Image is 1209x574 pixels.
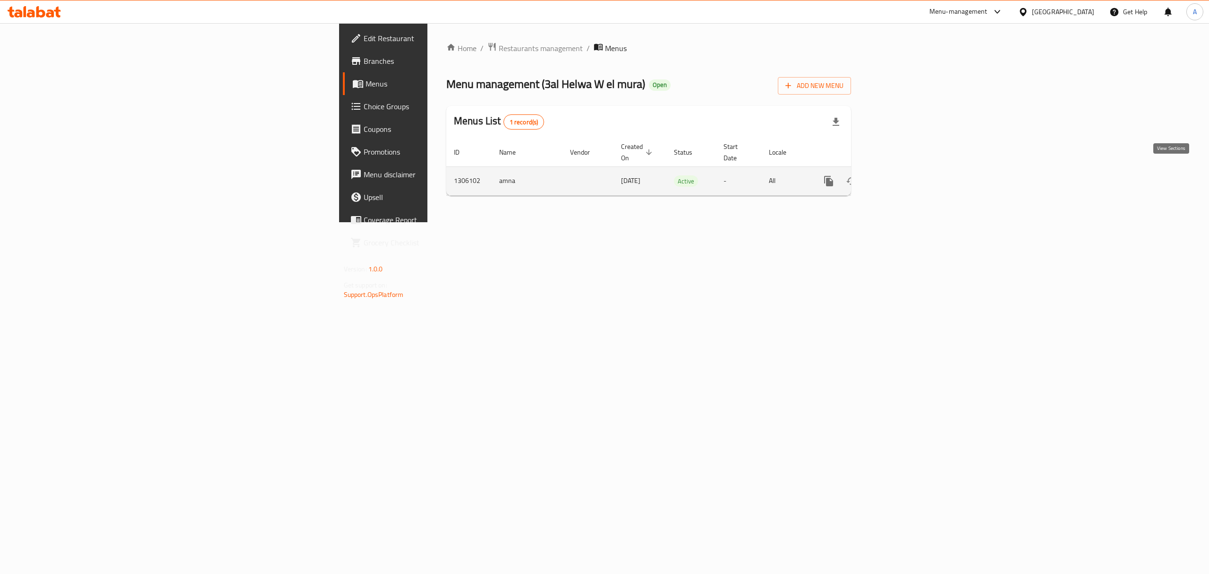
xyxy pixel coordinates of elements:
span: Status [674,147,705,158]
span: Open [649,81,671,89]
a: Grocery Checklist [343,231,541,254]
nav: breadcrumb [446,42,851,54]
span: Upsell [364,191,534,203]
a: Upsell [343,186,541,209]
h2: Menus List [454,114,544,130]
a: Branches [343,50,541,72]
a: Choice Groups [343,95,541,118]
button: Change Status [840,170,863,192]
span: Menu management ( 3al Helwa W el mura ) [446,73,645,95]
div: Menu-management [929,6,988,17]
div: Total records count [503,114,545,130]
th: Actions [810,138,916,167]
li: / [587,43,590,54]
a: Coupons [343,118,541,140]
span: Locale [769,147,799,158]
span: ID [454,147,472,158]
div: Active [674,175,698,187]
span: Promotions [364,146,534,157]
button: Add New Menu [778,77,851,95]
span: Vendor [570,147,602,158]
td: - [716,166,761,195]
div: [GEOGRAPHIC_DATA] [1032,7,1094,17]
span: 1.0.0 [368,263,383,275]
span: Edit Restaurant [364,33,534,44]
a: Support.OpsPlatform [344,288,404,301]
span: Created On [621,141,655,164]
span: Start Date [724,141,750,164]
span: Menu disclaimer [364,169,534,180]
span: Add New Menu [785,80,843,92]
span: Coupons [364,123,534,135]
span: Grocery Checklist [364,237,534,248]
span: Choice Groups [364,101,534,112]
span: Menus [605,43,627,54]
a: Menu disclaimer [343,163,541,186]
div: Open [649,79,671,91]
td: All [761,166,810,195]
div: Export file [825,111,847,133]
span: Coverage Report [364,214,534,226]
a: Menus [343,72,541,95]
a: Coverage Report [343,209,541,231]
span: A [1193,7,1197,17]
span: 1 record(s) [504,118,544,127]
span: Get support on: [344,279,387,291]
span: [DATE] [621,174,640,187]
span: Active [674,176,698,187]
a: Promotions [343,140,541,163]
table: enhanced table [446,138,916,196]
a: Edit Restaurant [343,27,541,50]
span: Menus [366,78,534,89]
button: more [817,170,840,192]
span: Branches [364,55,534,67]
span: Name [499,147,528,158]
span: Version: [344,263,367,275]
